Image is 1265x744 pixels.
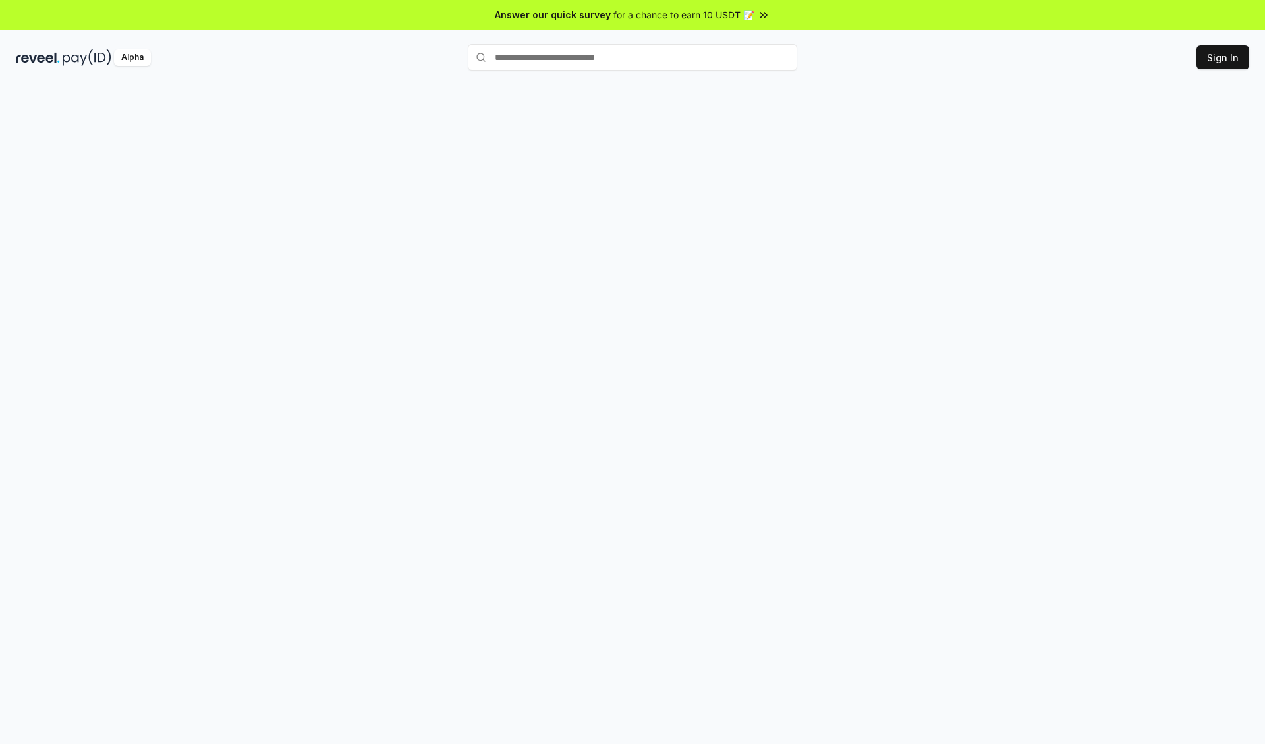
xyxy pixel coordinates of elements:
button: Sign In [1196,45,1249,69]
span: Answer our quick survey [495,8,611,22]
img: reveel_dark [16,49,60,66]
img: pay_id [63,49,111,66]
span: for a chance to earn 10 USDT 📝 [613,8,754,22]
div: Alpha [114,49,151,66]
